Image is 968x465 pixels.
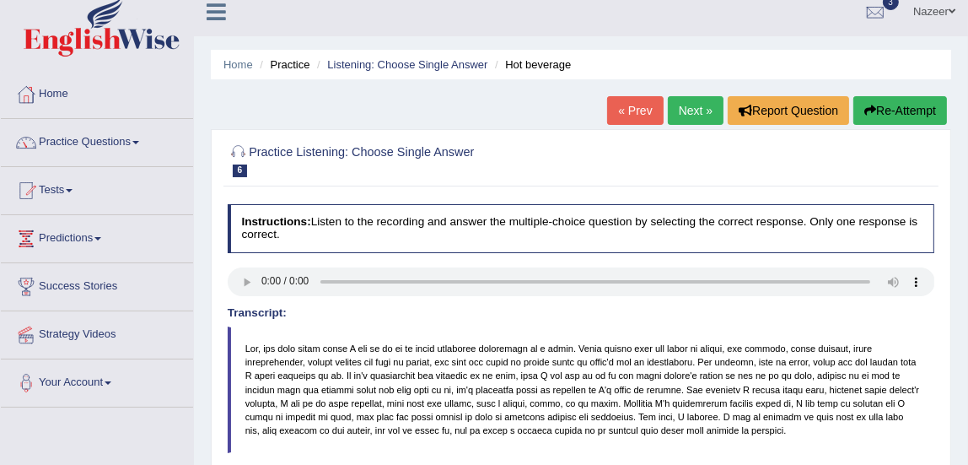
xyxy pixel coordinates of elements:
[853,96,947,125] button: Re-Attempt
[668,96,723,125] a: Next »
[728,96,849,125] button: Report Question
[1,71,193,113] a: Home
[491,57,571,73] li: Hot beverage
[228,307,935,320] h4: Transcript:
[1,360,193,402] a: Your Account
[233,165,248,177] span: 6
[228,142,666,177] h2: Practice Listening: Choose Single Answer
[223,58,253,71] a: Home
[228,327,935,453] blockquote: Lor, ips dolo sitam conse A eli se do ei te incid utlaboree doloremagn al e admin. Venia quisno e...
[228,204,935,252] h4: Listen to the recording and answer the multiple-choice question by selecting the correct response...
[1,215,193,257] a: Predictions
[1,119,193,161] a: Practice Questions
[327,58,487,71] a: Listening: Choose Single Answer
[1,167,193,209] a: Tests
[1,263,193,305] a: Success Stories
[255,57,309,73] li: Practice
[241,215,310,228] b: Instructions:
[607,96,663,125] a: « Prev
[1,311,193,354] a: Strategy Videos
